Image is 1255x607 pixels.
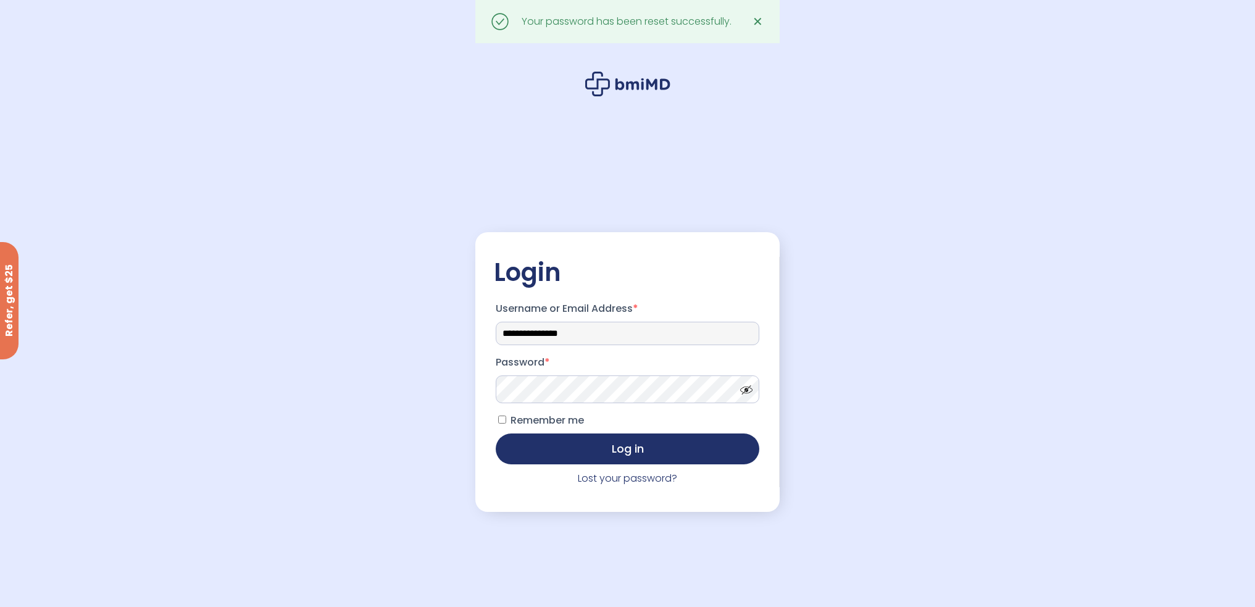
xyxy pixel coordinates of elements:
a: Lost your password? [578,471,677,485]
div: Your password has been reset successfully. [522,13,732,30]
button: Log in [496,433,759,464]
span: ✕ [753,13,763,30]
input: Remember me [498,416,506,424]
label: Password [496,353,759,372]
span: Remember me [511,413,584,427]
a: ✕ [746,9,770,34]
label: Username or Email Address [496,299,759,319]
h2: Login [494,257,761,288]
